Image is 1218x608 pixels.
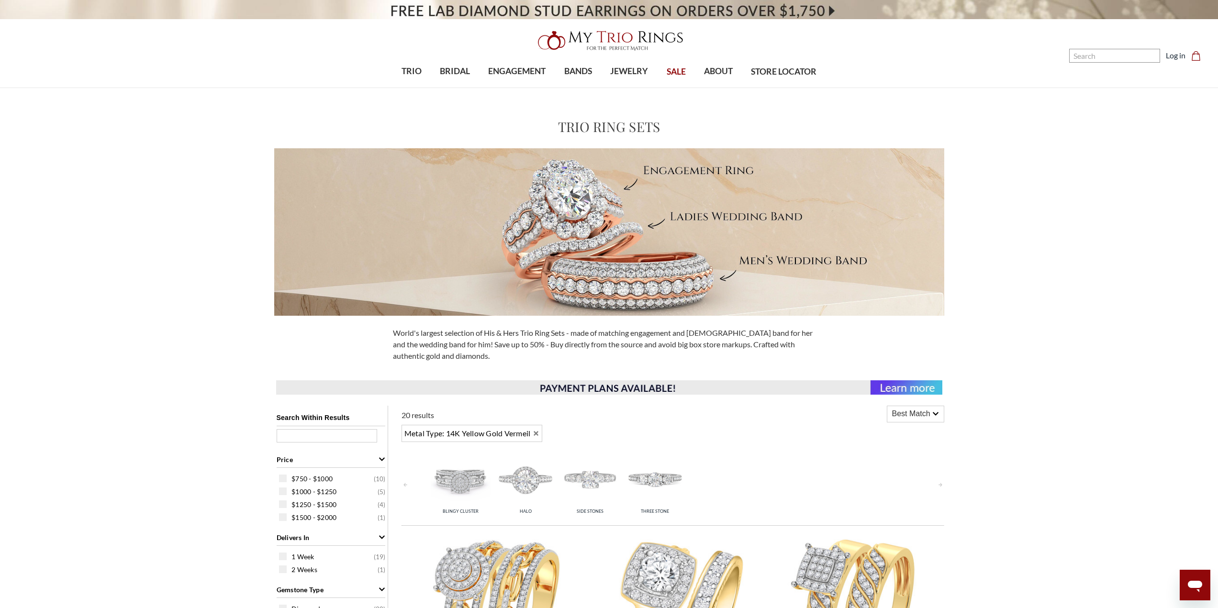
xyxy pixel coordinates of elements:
[274,148,944,316] img: Meet Your Perfect Match MyTrioRings
[695,56,742,87] a: ABOUT
[387,327,831,362] div: World's largest selection of His & Hers Trio Ring Sets - made of matching engagement and [DEMOGRA...
[440,65,470,77] span: BRIDAL
[558,117,660,137] h1: Trio Ring Sets
[555,56,601,87] a: BANDS
[512,87,522,88] button: submenu toggle
[392,56,431,87] a: TRIO
[742,56,826,88] a: STORE LOCATOR
[1180,570,1210,600] iframe: Button to launch messaging window
[353,25,865,56] a: My Trio Rings
[704,65,733,77] span: ABOUT
[601,56,657,87] a: JEWELRY
[751,66,816,78] span: STORE LOCATOR
[402,65,422,77] span: TRIO
[625,87,634,88] button: submenu toggle
[610,65,648,77] span: JEWELRY
[1191,51,1201,61] svg: cart.cart_preview
[450,87,460,88] button: submenu toggle
[573,87,583,88] button: submenu toggle
[657,56,694,88] a: SALE
[1191,50,1207,61] a: Cart with 0 items
[479,56,555,87] a: ENGAGEMENT
[564,65,592,77] span: BANDS
[714,87,723,88] button: submenu toggle
[1166,50,1185,61] a: Log in
[488,65,546,77] span: ENGAGEMENT
[407,87,416,88] button: submenu toggle
[533,25,686,56] img: My Trio Rings
[431,56,479,87] a: BRIDAL
[1069,49,1160,63] input: Search and use arrows or TAB to navigate results
[667,66,686,78] span: SALE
